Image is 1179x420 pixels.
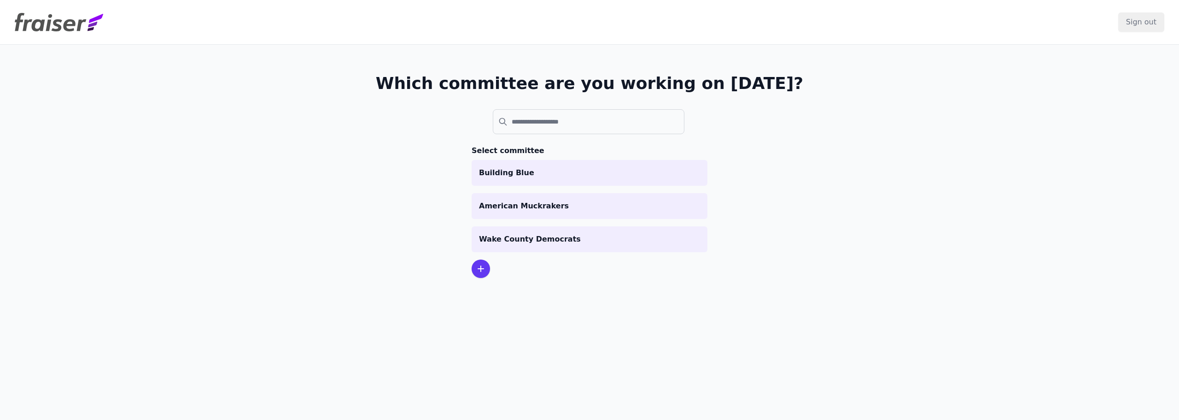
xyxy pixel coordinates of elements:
img: Fraiser Logo [15,13,103,31]
h3: Select committee [472,145,707,156]
a: Wake County Democrats [472,226,707,252]
input: Sign out [1118,12,1164,32]
p: American Muckrakers [479,201,700,212]
a: Building Blue [472,160,707,186]
a: American Muckrakers [472,193,707,219]
h1: Which committee are you working on [DATE]? [376,74,804,93]
p: Wake County Democrats [479,234,700,245]
p: Building Blue [479,167,700,178]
